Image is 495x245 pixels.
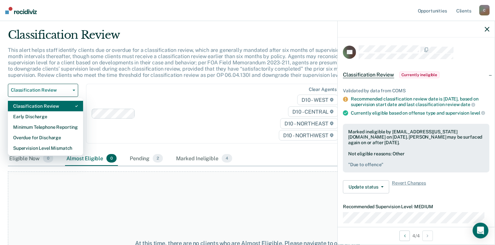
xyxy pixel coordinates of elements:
[279,130,338,141] span: D10 - NORTHWEST
[343,72,394,78] span: Classification Review
[153,154,163,163] span: 2
[351,96,489,107] div: Recommended classification review date is [DATE], based on supervision start date and last classi...
[5,7,37,14] img: Recidiviz
[65,151,118,166] div: Almost Eligible
[13,101,78,111] div: Classification Review
[338,227,495,244] div: 4 / 4
[43,154,53,163] span: 0
[309,87,337,92] div: Clear agents
[280,118,338,129] span: D10 - NORTHEAST
[348,129,484,145] div: Marked ineligible by [EMAIL_ADDRESS][US_STATE][DOMAIN_NAME] on [DATE]. [PERSON_NAME] may be surfa...
[128,151,164,166] div: Pending
[8,151,55,166] div: Eligible Now
[8,47,375,78] p: This alert helps staff identify clients due or overdue for a classification review, which are gen...
[338,64,495,85] div: Classification ReviewCurrently ineligible
[343,204,489,210] dt: Recommended Supervision Level MEDIUM
[399,72,440,78] span: Currently ineligible
[392,180,426,193] span: Revert Changes
[106,154,117,163] span: 0
[8,28,379,47] div: Classification Review
[11,87,70,93] span: Classification Review
[473,223,488,238] div: Open Intercom Messenger
[13,132,78,143] div: Overdue for Discharge
[13,111,78,122] div: Early Discharge
[288,106,338,117] span: D10 - CENTRAL
[13,143,78,153] div: Supervision Level Mismatch
[343,180,389,193] button: Update status
[297,95,338,105] span: D10 - WEST
[351,110,489,116] div: Currently eligible based on offense type and supervision
[343,88,489,94] div: Validated by data from COMS
[422,231,433,241] button: Next Opportunity
[413,204,414,209] span: •
[222,154,232,163] span: 4
[175,151,234,166] div: Marked Ineligible
[470,110,485,116] span: level
[13,122,78,132] div: Minimum Telephone Reporting
[348,151,484,167] div: Not eligible reasons: Other
[348,162,484,167] pre: " Due to offence "
[479,5,490,15] div: C
[399,231,410,241] button: Previous Opportunity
